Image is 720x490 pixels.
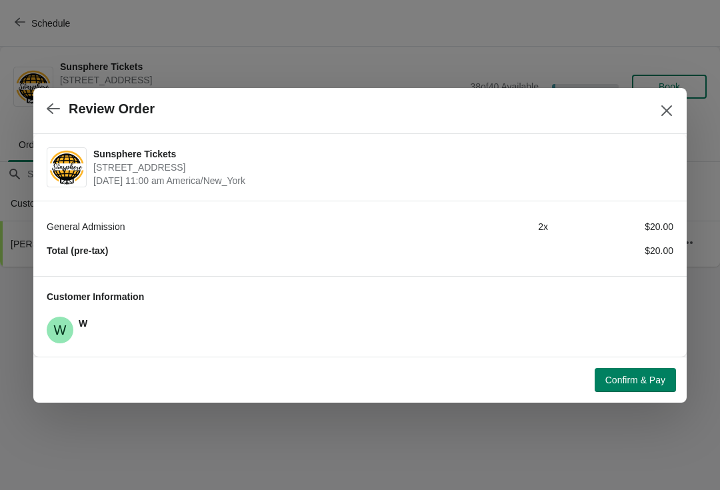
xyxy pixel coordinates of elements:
[69,101,155,117] h2: Review Order
[595,368,676,392] button: Confirm & Pay
[93,161,667,174] span: [STREET_ADDRESS]
[47,149,86,185] img: Sunsphere Tickets | 810 Clinch Avenue, Knoxville, TN, USA | September 16 | 11:00 am America/New_York
[655,99,679,123] button: Close
[47,291,144,302] span: Customer Information
[423,220,548,233] div: 2 x
[47,220,423,233] div: General Admission
[93,174,667,187] span: [DATE] 11:00 am America/New_York
[548,244,673,257] div: $20.00
[79,318,87,329] span: W
[54,323,67,337] text: W
[93,147,667,161] span: Sunsphere Tickets
[47,245,108,256] strong: Total (pre-tax)
[605,375,665,385] span: Confirm & Pay
[548,220,673,233] div: $20.00
[47,317,73,343] span: W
